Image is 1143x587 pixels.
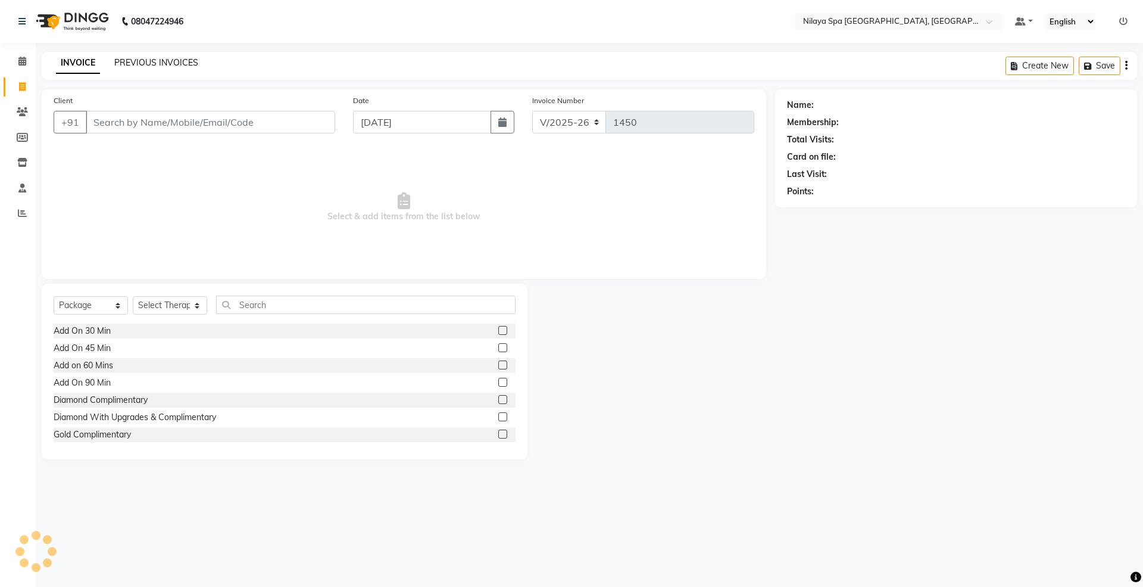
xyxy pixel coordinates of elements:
[216,296,516,314] input: Search
[114,57,198,68] a: PREVIOUS INVOICES
[54,359,113,372] div: Add on 60 Mins
[54,428,131,441] div: Gold Complimentary
[54,411,216,424] div: Diamond With Upgrades & Complimentary
[787,99,814,111] div: Name:
[54,377,111,389] div: Add On 90 Min
[54,342,111,355] div: Add On 45 Min
[532,95,584,106] label: Invoice Number
[787,133,834,146] div: Total Visits:
[787,116,839,129] div: Membership:
[787,168,827,181] div: Last Visit:
[86,111,335,133] input: Search by Name/Mobile/Email/Code
[54,111,87,133] button: +91
[131,5,183,38] b: 08047224946
[1005,57,1074,75] button: Create New
[54,394,148,406] div: Diamond Complimentary
[56,52,100,74] a: INVOICE
[787,151,836,163] div: Card on file:
[54,148,754,267] span: Select & add items from the list below
[54,325,111,337] div: Add On 30 Min
[54,95,73,106] label: Client
[353,95,369,106] label: Date
[1079,57,1120,75] button: Save
[787,185,814,198] div: Points:
[30,5,112,38] img: logo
